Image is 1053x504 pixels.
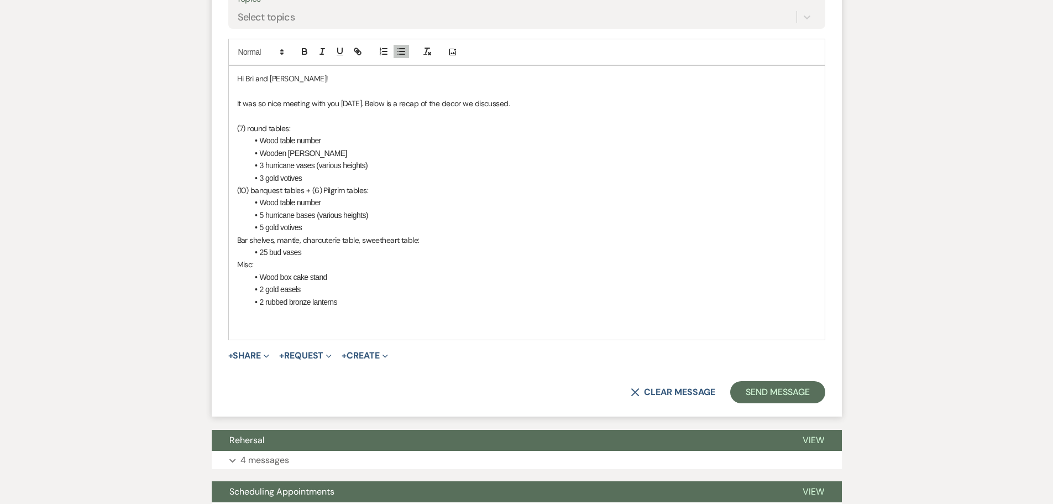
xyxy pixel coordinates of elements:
span: + [228,351,233,360]
p: (10) banquest tables + (6) Pilgrim tables: [237,184,816,196]
button: View [785,481,842,502]
li: 3 hurricane vases (various heights) [248,159,816,172]
p: 4 messages [240,453,289,467]
span: Scheduling Appointments [229,486,334,497]
button: View [785,430,842,451]
li: Wooden [PERSON_NAME] [248,147,816,159]
button: Clear message [631,388,715,397]
div: Select topics [238,10,295,25]
button: Rehersal [212,430,785,451]
li: Wood table number [248,134,816,147]
button: Share [228,351,270,360]
span: + [279,351,284,360]
p: (7) round tables: [237,122,816,134]
li: 3 gold votives [248,172,816,184]
li: 5 gold votives [248,221,816,233]
li: Wood table number [248,196,816,209]
span: View [803,486,824,497]
button: Scheduling Appointments [212,481,785,502]
li: 2 gold easels [248,283,816,295]
span: Rehersal [229,434,265,446]
button: Request [279,351,332,360]
p: Misc: [237,258,816,271]
li: Wood box cake stand [248,271,816,283]
p: It was so nice meeting with you [DATE]. Below is a recap of the decor we discussed. [237,97,816,110]
li: 5 hurricane bases (various heights) [248,209,816,221]
button: Send Message [730,381,825,403]
span: View [803,434,824,446]
li: 2 rubbed bronze lanterns [248,296,816,308]
li: 25 bud vases [248,246,816,258]
button: 4 messages [212,451,842,470]
p: Hi Bri and [PERSON_NAME]! [237,72,816,85]
p: Bar shelves, mantle, charcuterie table, sweetheart table: [237,234,816,246]
button: Create [342,351,387,360]
span: + [342,351,347,360]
